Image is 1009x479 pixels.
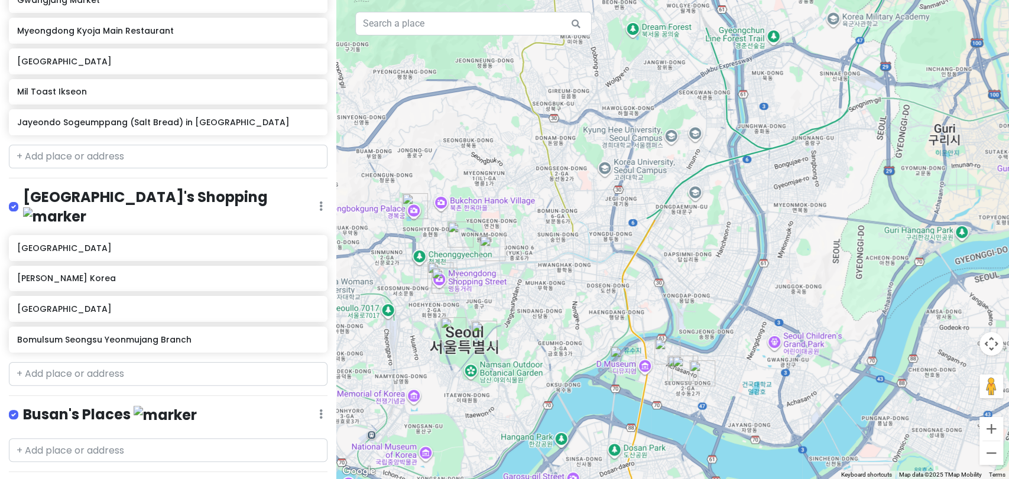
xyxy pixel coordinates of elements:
[23,207,86,226] img: marker
[672,356,698,382] div: Jayeondo Sogeumppang (Salt Bread) in Seongsu
[17,334,319,345] h6: Bomulsum Seongsu Yeonmujang Branch
[339,464,378,479] a: Open this area in Google Maps (opens a new window)
[479,235,505,261] div: Gwangjang Market
[440,317,466,343] div: N Seoul Tower
[9,362,327,386] input: + Add place or address
[431,268,458,294] div: Myeongdong Kyoja Main Restaurant
[17,56,319,67] h6: [GEOGRAPHIC_DATA]
[471,321,497,347] div: Seoul
[841,471,892,479] button: Keyboard shortcuts
[17,304,319,314] h6: [GEOGRAPHIC_DATA]
[654,338,680,364] div: Seongsu, Seoul, Korea
[979,374,1003,398] button: Drag Pegman onto the map to open Street View
[989,471,1005,478] a: Terms (opens in new tab)
[402,193,428,219] div: Gyeongbokgung Palace
[979,332,1003,356] button: Map camera controls
[9,145,327,168] input: + Add place or address
[447,221,473,247] div: Mil Toast Ikseon
[17,86,319,97] h6: Mil Toast Ikseon
[17,117,319,128] h6: Jayeondo Sogeumppang (Salt Bread) in [GEOGRAPHIC_DATA]
[427,262,453,288] div: Myeongdong Shopping Street
[610,346,636,372] div: Seoul Forest Park
[339,464,378,479] img: Google
[17,25,319,36] h6: Myeongdong Kyoja Main Restaurant
[17,243,319,253] h6: [GEOGRAPHIC_DATA]
[979,417,1003,441] button: Zoom in
[689,360,715,386] div: Brandy Melville Korea
[667,356,693,382] div: Bomulsum Seongsu Yeonmujang Branch
[9,438,327,462] input: + Add place or address
[355,12,592,35] input: Search a place
[979,441,1003,465] button: Zoom out
[23,188,319,226] h4: [GEOGRAPHIC_DATA]'s Shopping
[134,406,197,424] img: marker
[899,471,982,478] span: Map data ©2025 TMap Mobility
[17,273,319,284] h6: [PERSON_NAME] Korea
[23,405,197,425] h4: Busan's Places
